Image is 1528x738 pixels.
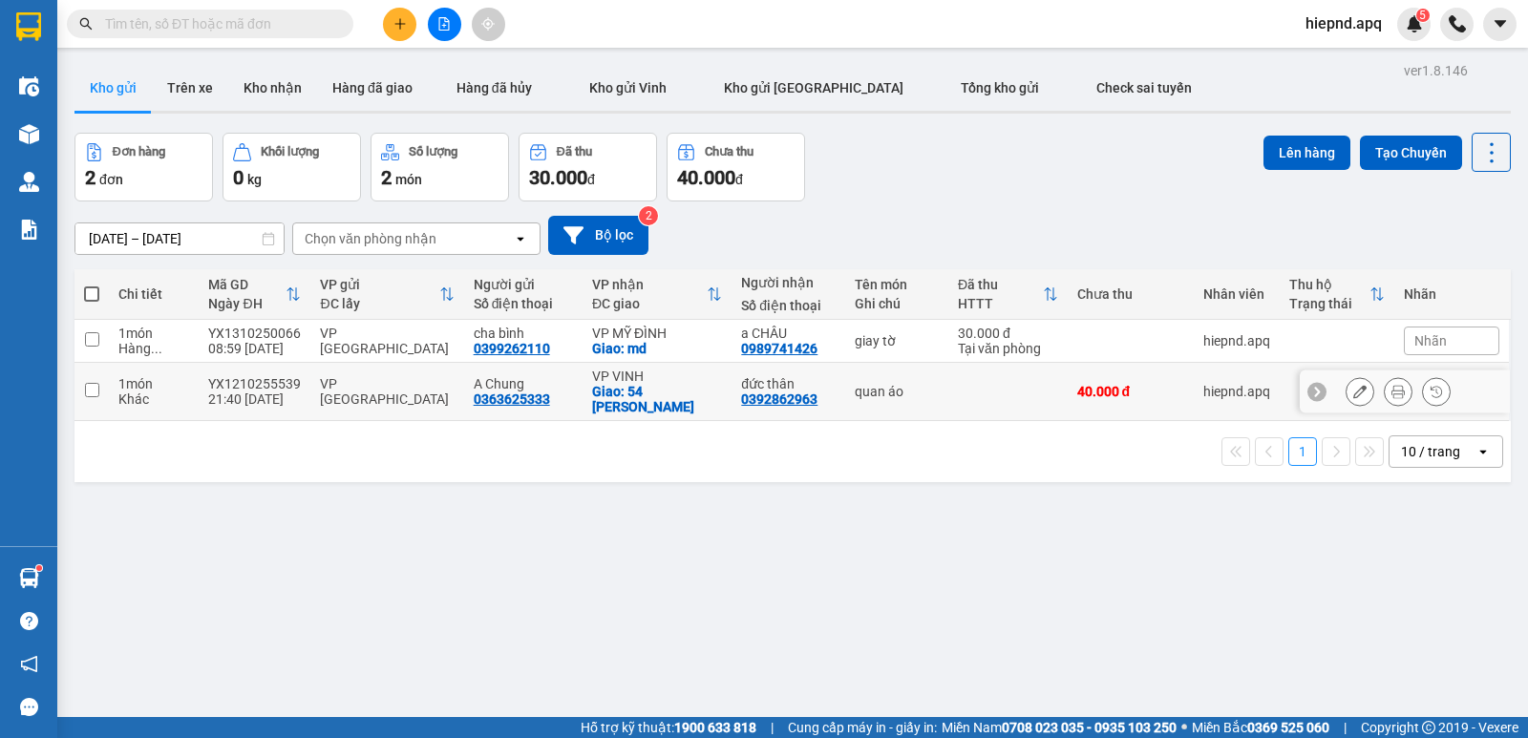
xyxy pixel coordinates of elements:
[1401,442,1460,461] div: 10 / trang
[118,286,189,302] div: Chi tiết
[19,220,39,240] img: solution-icon
[1203,333,1270,348] div: hiepnd.apq
[1404,60,1468,81] div: ver 1.8.146
[395,172,422,187] span: món
[1419,9,1426,22] span: 5
[741,341,817,356] div: 0989741426
[1422,721,1435,734] span: copyright
[741,326,835,341] div: a CHÂU
[474,326,573,341] div: cha bình
[548,216,648,255] button: Bộ lọc
[371,133,509,201] button: Số lượng2món
[741,298,835,313] div: Số điện thoại
[771,717,774,738] span: |
[674,720,756,735] strong: 1900 633 818
[735,172,743,187] span: đ
[741,376,835,391] div: đức thân
[474,391,550,407] div: 0363625333
[1289,277,1369,292] div: Thu hộ
[261,145,319,158] div: Khối lượng
[1492,15,1509,32] span: caret-down
[208,296,286,311] div: Ngày ĐH
[1346,377,1374,406] div: Sửa đơn hàng
[151,341,162,356] span: ...
[592,384,722,414] div: Giao: 54 trần quang diệu
[208,376,301,391] div: YX1210255539
[529,166,587,189] span: 30.000
[305,229,436,248] div: Chọn văn phòng nhận
[1096,80,1192,95] span: Check sai tuyến
[741,275,835,290] div: Người nhận
[208,277,286,292] div: Mã GD
[105,13,330,34] input: Tìm tên, số ĐT hoặc mã đơn
[855,277,940,292] div: Tên món
[589,80,667,95] span: Kho gửi Vinh
[247,172,262,187] span: kg
[592,326,722,341] div: VP MỸ ĐÌNH
[592,296,707,311] div: ĐC giao
[118,376,189,391] div: 1 món
[208,391,301,407] div: 21:40 [DATE]
[1280,269,1394,320] th: Toggle SortBy
[118,391,189,407] div: Khác
[317,65,428,111] button: Hàng đã giao
[1290,11,1397,35] span: hiepnd.apq
[20,698,38,716] span: message
[474,376,573,391] div: A Chung
[1002,720,1177,735] strong: 0708 023 035 - 0935 103 250
[85,166,95,189] span: 2
[1416,9,1430,22] sup: 5
[583,269,732,320] th: Toggle SortBy
[233,166,244,189] span: 0
[113,145,165,158] div: Đơn hàng
[855,333,940,348] div: giay tờ
[519,133,657,201] button: Đã thu30.000đ
[855,296,940,311] div: Ghi chú
[381,166,392,189] span: 2
[208,326,301,341] div: YX1310250066
[383,8,416,41] button: plus
[587,172,595,187] span: đ
[20,612,38,630] span: question-circle
[474,296,573,311] div: Số điện thoại
[19,124,39,144] img: warehouse-icon
[1203,384,1270,399] div: hiepnd.apq
[456,80,532,95] span: Hàng đã hủy
[1404,286,1499,302] div: Nhãn
[393,17,407,31] span: plus
[320,326,454,356] div: VP [GEOGRAPHIC_DATA]
[592,277,707,292] div: VP nhận
[223,133,361,201] button: Khối lượng0kg
[1077,286,1184,302] div: Chưa thu
[36,565,42,571] sup: 1
[592,341,722,356] div: Giao: md
[1475,444,1491,459] svg: open
[409,145,457,158] div: Số lượng
[581,717,756,738] span: Hỗ trợ kỹ thuật:
[208,341,301,356] div: 08:59 [DATE]
[320,277,438,292] div: VP gửi
[1344,717,1347,738] span: |
[948,269,1067,320] th: Toggle SortBy
[788,717,937,738] span: Cung cấp máy in - giấy in:
[74,65,152,111] button: Kho gửi
[320,376,454,407] div: VP [GEOGRAPHIC_DATA]
[152,65,228,111] button: Trên xe
[958,277,1042,292] div: Đã thu
[474,341,550,356] div: 0399262110
[1414,333,1447,348] span: Nhãn
[705,145,753,158] div: Chưa thu
[20,655,38,673] span: notification
[513,231,528,246] svg: open
[19,568,39,588] img: warehouse-icon
[481,17,495,31] span: aim
[961,80,1039,95] span: Tổng kho gửi
[1406,15,1423,32] img: icon-new-feature
[320,296,438,311] div: ĐC lấy
[1288,437,1317,466] button: 1
[472,8,505,41] button: aim
[428,8,461,41] button: file-add
[855,384,940,399] div: quan áo
[639,206,658,225] sup: 2
[118,341,189,356] div: Hàng thông thường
